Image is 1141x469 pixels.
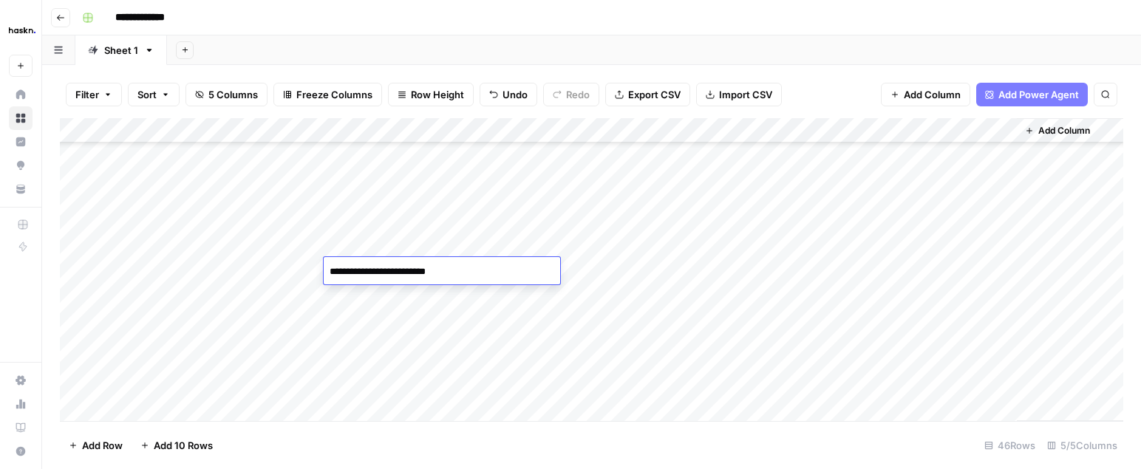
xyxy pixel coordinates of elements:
button: Import CSV [696,83,782,106]
button: Filter [66,83,122,106]
a: Usage [9,392,33,416]
span: Add Power Agent [998,87,1079,102]
button: Add Row [60,434,132,457]
button: Add Column [1019,121,1096,140]
span: Add Column [1038,124,1090,137]
span: Freeze Columns [296,87,372,102]
button: Add 10 Rows [132,434,222,457]
div: 46 Rows [978,434,1041,457]
button: Workspace: Haskn [9,12,33,49]
span: Export CSV [628,87,681,102]
a: Home [9,83,33,106]
a: Opportunities [9,154,33,177]
span: Row Height [411,87,464,102]
button: Help + Support [9,439,33,463]
span: Filter [75,87,99,102]
div: 5/5 Columns [1041,434,1123,457]
button: Add Column [881,83,970,106]
button: 5 Columns [185,83,268,106]
img: Haskn Logo [9,17,35,44]
button: Row Height [388,83,474,106]
a: Settings [9,369,33,392]
button: Export CSV [605,83,690,106]
a: Learning Hub [9,416,33,439]
span: 5 Columns [208,87,258,102]
button: Redo [543,83,599,106]
span: Add 10 Rows [154,438,213,453]
div: Sheet 1 [104,43,138,58]
button: Undo [480,83,537,106]
span: Redo [566,87,590,102]
button: Freeze Columns [273,83,382,106]
button: Add Power Agent [976,83,1088,106]
a: Sheet 1 [75,35,167,65]
span: Import CSV [719,87,772,102]
span: Undo [503,87,528,102]
span: Sort [137,87,157,102]
span: Add Column [904,87,961,102]
a: Insights [9,130,33,154]
span: Add Row [82,438,123,453]
a: Your Data [9,177,33,201]
a: Browse [9,106,33,130]
button: Sort [128,83,180,106]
